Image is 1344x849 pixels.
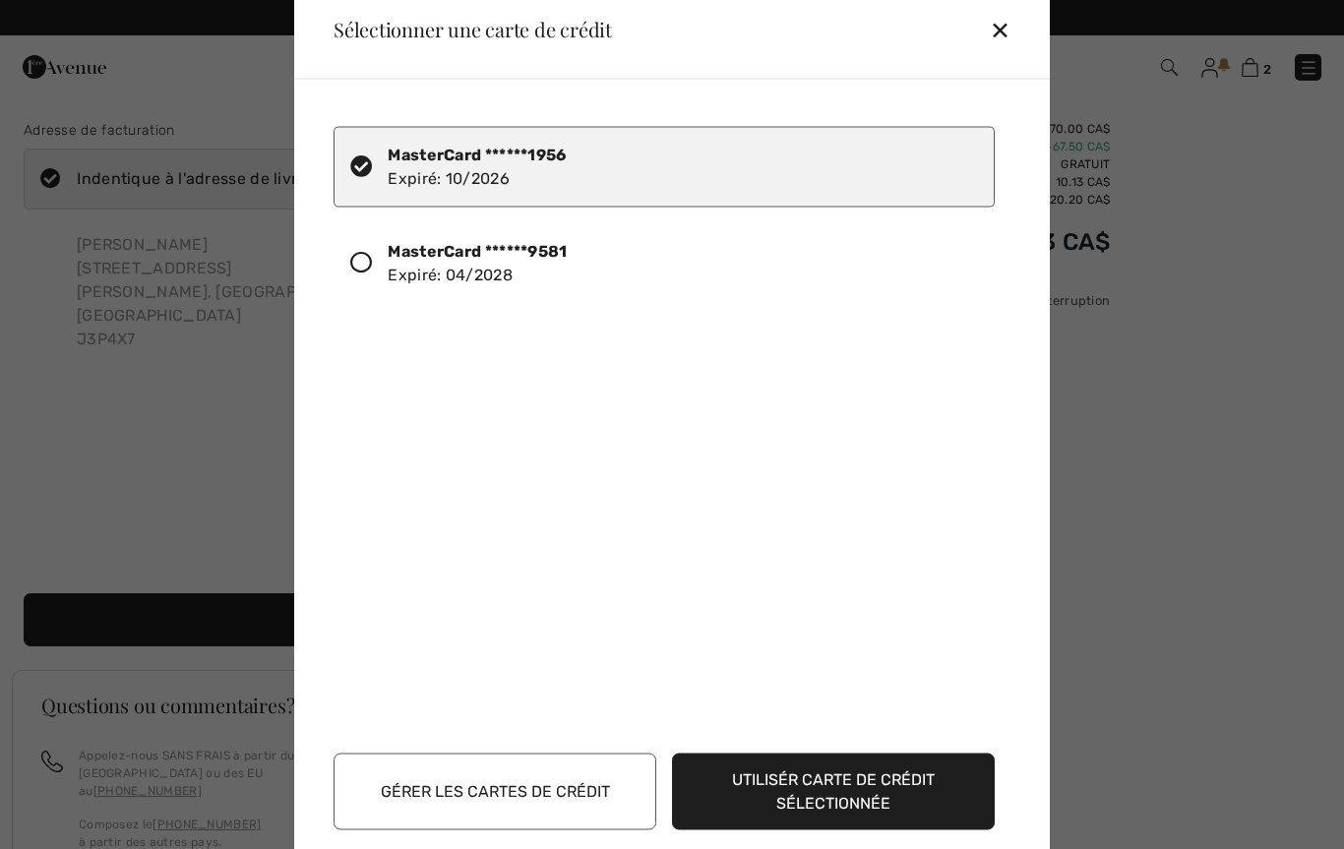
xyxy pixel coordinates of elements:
[388,143,566,190] div: Expiré: 10/2026
[318,20,612,39] div: Sélectionner une carte de crédit
[388,239,567,286] div: Expiré: 04/2028
[990,9,1026,50] div: ✕
[672,753,995,829] button: Utilisér carte de crédit sélectionnée
[334,753,656,829] button: Gérer les cartes de crédit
